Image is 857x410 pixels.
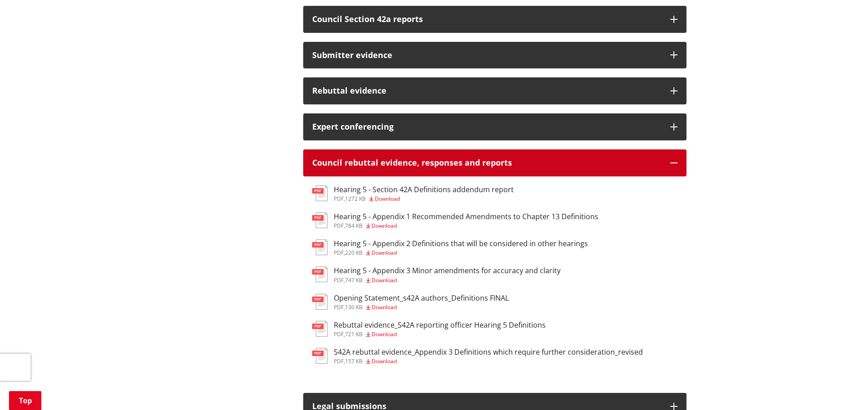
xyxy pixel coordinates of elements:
[372,357,397,365] span: Download
[334,185,514,194] h3: Hearing 5 - Section 42A Definitions addendum report
[345,249,363,257] span: 220 KB
[303,42,686,69] button: Submitter evidence
[312,158,661,167] h3: Council rebuttal evidence, responses and reports
[334,266,561,275] h3: Hearing 5 - Appendix 3 Minor amendments for accuracy and clarity
[303,149,686,176] button: Council rebuttal evidence, responses and reports
[372,276,397,284] span: Download
[334,348,643,356] h3: S42A rebuttal evidence_Appendix 3 Definitions which require further consideration_revised
[345,276,363,284] span: 747 KB
[345,195,366,203] span: 1272 KB
[345,222,363,230] span: 784 KB
[312,212,328,228] img: document-pdf.svg
[372,303,397,311] span: Download
[312,239,328,255] img: document-pdf.svg
[312,239,588,256] a: Hearing 5 - Appendix 2 Definitions that will be considered in other hearings pdf,220 KB Download
[334,332,546,337] div: ,
[334,239,588,248] h3: Hearing 5 - Appendix 2 Definitions that will be considered in other hearings
[334,294,509,302] h3: Opening Statement_s42A authors_Definitions FINAL
[334,357,344,365] span: pdf
[334,195,344,203] span: pdf
[312,266,561,283] a: Hearing 5 - Appendix 3 Minor amendments for accuracy and clarity pdf,747 KB Download
[334,212,598,221] h3: Hearing 5 - Appendix 1 Recommended Amendments to Chapter 13 Definitions
[312,122,661,131] h3: Expert conferencing
[345,357,363,365] span: 157 KB
[303,6,686,33] button: Council Section 42a reports
[334,303,344,311] span: pdf
[816,372,848,405] iframe: Messenger Launcher
[372,330,397,338] span: Download
[312,266,328,282] img: document-pdf.svg
[372,249,397,257] span: Download
[334,222,344,230] span: pdf
[334,305,509,310] div: ,
[312,348,643,364] a: S42A rebuttal evidence_Appendix 3 Definitions which require further consideration_revised pdf,157...
[312,294,509,310] a: Opening Statement_s42A authors_Definitions FINAL pdf,130 KB Download
[303,113,686,140] button: Expert conferencing
[334,196,514,202] div: ,
[312,348,328,364] img: document-pdf.svg
[312,86,661,95] h3: Rebuttal evidence
[334,330,344,338] span: pdf
[312,185,514,202] a: Hearing 5 - Section 42A Definitions addendum report pdf,1272 KB Download
[312,294,328,310] img: document-pdf.svg
[312,15,661,24] h3: Council Section 42a reports
[334,321,546,329] h3: Rebuttal evidence_S42A reporting officer Hearing 5 Definitions
[312,212,598,229] a: Hearing 5 - Appendix 1 Recommended Amendments to Chapter 13 Definitions pdf,784 KB Download
[312,51,661,60] h3: Submitter evidence
[372,222,397,230] span: Download
[334,359,643,364] div: ,
[312,321,546,337] a: Rebuttal evidence_S42A reporting officer Hearing 5 Definitions pdf,721 KB Download
[334,249,344,257] span: pdf
[312,321,328,337] img: document-pdf.svg
[312,185,328,201] img: document-pdf.svg
[303,77,686,104] button: Rebuttal evidence
[9,391,41,410] a: Top
[345,330,363,338] span: 721 KB
[345,303,363,311] span: 130 KB
[375,195,400,203] span: Download
[334,276,344,284] span: pdf
[334,250,588,256] div: ,
[334,278,561,283] div: ,
[334,223,598,229] div: ,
